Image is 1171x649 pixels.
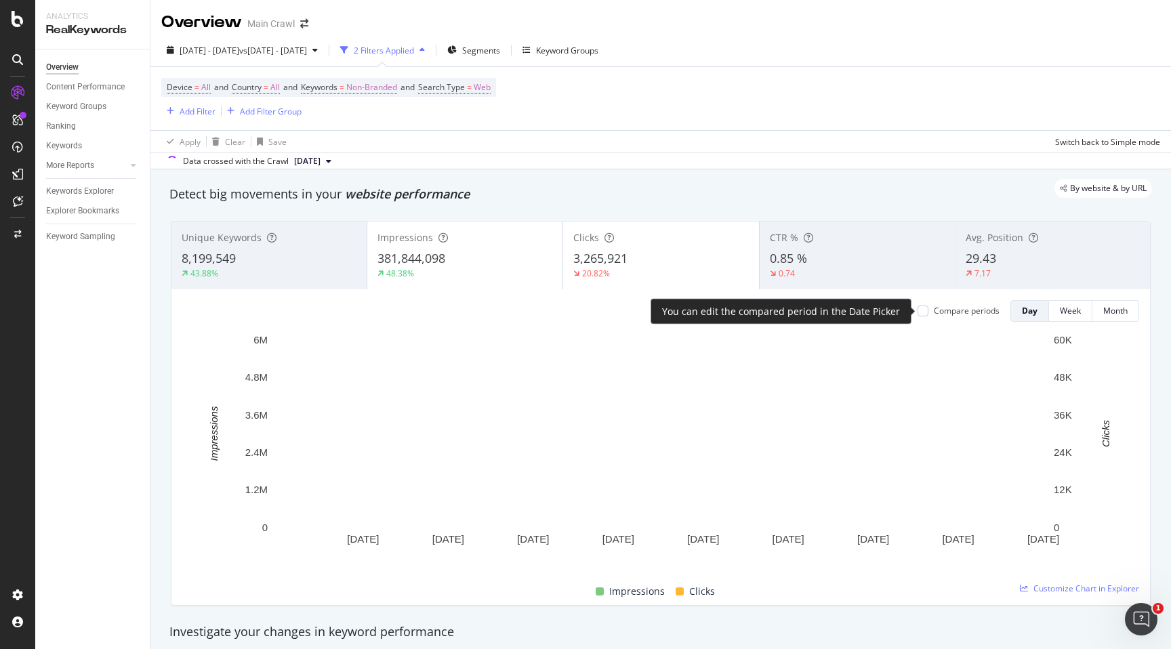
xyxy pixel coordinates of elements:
[161,131,201,152] button: Apply
[1103,305,1128,316] div: Month
[251,131,287,152] button: Save
[773,533,804,545] text: [DATE]
[46,139,140,153] a: Keywords
[270,78,280,97] span: All
[340,81,344,93] span: =
[46,139,82,153] div: Keywords
[1050,131,1160,152] button: Switch back to Simple mode
[1020,583,1139,594] a: Customize Chart in Explorer
[169,623,1152,641] div: Investigate your changes in keyword performance
[232,81,262,93] span: Country
[934,305,1000,316] div: Compare periods
[46,230,115,244] div: Keyword Sampling
[190,268,218,279] div: 43.88%
[662,305,900,318] div: You can edit the compared period in the Date Picker
[46,159,127,173] a: More Reports
[1054,446,1072,458] text: 24K
[462,45,500,56] span: Segments
[1153,603,1164,614] span: 1
[386,268,414,279] div: 48.38%
[46,60,79,75] div: Overview
[46,11,139,22] div: Analytics
[400,81,415,93] span: and
[161,11,242,34] div: Overview
[377,250,445,266] span: 381,844,098
[245,446,268,458] text: 2.4M
[46,100,106,114] div: Keyword Groups
[1033,583,1139,594] span: Customize Chart in Explorer
[161,103,215,119] button: Add Filter
[536,45,598,56] div: Keyword Groups
[214,81,228,93] span: and
[46,184,114,198] div: Keywords Explorer
[46,22,139,38] div: RealKeywords
[180,45,239,56] span: [DATE] - [DATE]
[517,533,549,545] text: [DATE]
[347,533,379,545] text: [DATE]
[208,406,220,461] text: Impressions
[1054,179,1152,198] div: legacy label
[167,81,192,93] span: Device
[46,60,140,75] a: Overview
[966,250,996,266] span: 29.43
[180,136,201,148] div: Apply
[46,119,140,133] a: Ranking
[247,17,295,30] div: Main Crawl
[46,119,76,133] div: Ranking
[1055,136,1160,148] div: Switch back to Simple mode
[942,533,974,545] text: [DATE]
[289,153,337,169] button: [DATE]
[602,533,634,545] text: [DATE]
[1054,334,1072,346] text: 60K
[474,78,491,97] span: Web
[966,231,1023,244] span: Avg. Position
[1054,484,1072,495] text: 12K
[1070,184,1147,192] span: By website & by URL
[857,533,889,545] text: [DATE]
[239,45,307,56] span: vs [DATE] - [DATE]
[294,155,321,167] span: 2025 May. 17th
[1027,533,1059,545] text: [DATE]
[1125,603,1157,635] iframe: Intercom live chat
[1010,300,1049,322] button: Day
[194,81,199,93] span: =
[201,78,211,97] span: All
[262,522,268,533] text: 0
[1054,371,1072,383] text: 48K
[609,583,665,600] span: Impressions
[1054,522,1059,533] text: 0
[582,268,610,279] div: 20.82%
[245,484,268,495] text: 1.2M
[467,81,472,93] span: =
[974,268,991,279] div: 7.17
[573,250,628,266] span: 3,265,921
[253,334,268,346] text: 6M
[283,81,297,93] span: and
[222,103,302,119] button: Add Filter Group
[264,81,268,93] span: =
[182,250,236,266] span: 8,199,549
[46,184,140,198] a: Keywords Explorer
[182,333,1139,568] svg: A chart.
[46,100,140,114] a: Keyword Groups
[207,131,245,152] button: Clear
[442,39,506,61] button: Segments
[182,231,262,244] span: Unique Keywords
[1100,419,1111,446] text: Clicks
[46,230,140,244] a: Keyword Sampling
[335,39,430,61] button: 2 Filters Applied
[770,231,798,244] span: CTR %
[418,81,465,93] span: Search Type
[301,81,337,93] span: Keywords
[46,80,140,94] a: Content Performance
[432,533,464,545] text: [DATE]
[180,106,215,117] div: Add Filter
[268,136,287,148] div: Save
[689,583,715,600] span: Clicks
[245,371,268,383] text: 4.8M
[46,159,94,173] div: More Reports
[1060,305,1081,316] div: Week
[46,204,140,218] a: Explorer Bookmarks
[687,533,719,545] text: [DATE]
